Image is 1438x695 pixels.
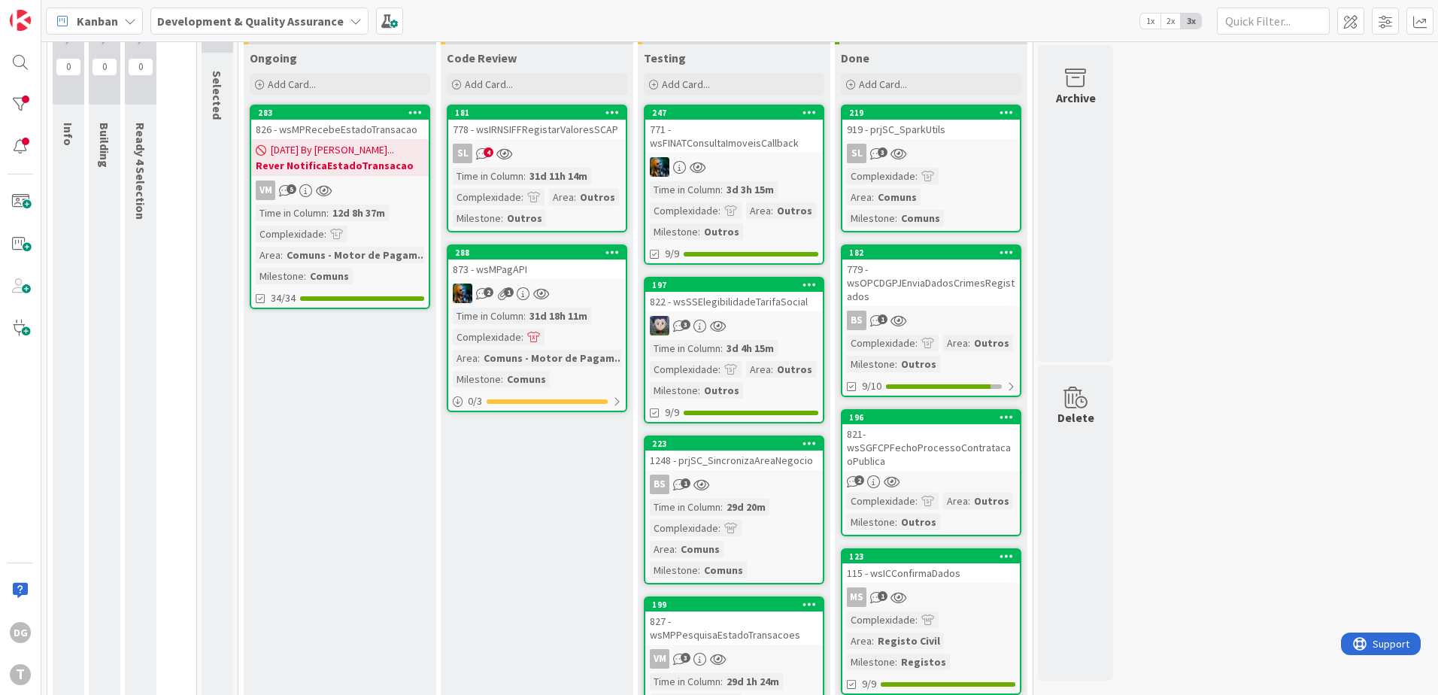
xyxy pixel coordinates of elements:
[721,499,723,515] span: :
[256,158,424,173] b: Rever NotificaEstadoTransacao
[915,335,918,351] span: :
[10,664,31,685] div: T
[258,108,429,118] div: 283
[455,247,626,258] div: 288
[448,120,626,139] div: 778 - wsIRNSIFFRegistarValoresSCAP
[503,371,550,387] div: Comuns
[847,210,895,226] div: Milestone
[645,120,823,153] div: 771 - wsFINATConsultaImoveisCallback
[523,168,526,184] span: :
[847,612,915,628] div: Complexidade
[32,2,68,20] span: Support
[329,205,389,221] div: 12d 8h 37m
[841,548,1021,695] a: 123115 - wsICConfirmaDadosMSComplexidade:Area:Registo CivilMilestone:Registos9/9
[645,292,823,311] div: 822 - wsSSElegibilidadeTarifaSocial
[681,478,690,488] span: 1
[574,189,576,205] span: :
[878,591,887,601] span: 1
[842,144,1020,163] div: SL
[283,247,430,263] div: Comuns - Motor de Pagam...
[56,58,81,76] span: 0
[324,226,326,242] span: :
[480,350,627,366] div: Comuns - Motor de Pagam...
[968,493,970,509] span: :
[650,202,718,219] div: Complexidade
[847,654,895,670] div: Milestone
[484,287,493,297] span: 2
[644,50,686,65] span: Testing
[465,77,513,91] span: Add Card...
[453,371,501,387] div: Milestone
[895,654,897,670] span: :
[650,181,721,198] div: Time in Column
[645,437,823,451] div: 223
[841,105,1021,232] a: 219919 - prjSC_SparkUtilsSLComplexidade:Area:ComunsMilestone:Comuns
[250,50,297,65] span: Ongoing
[133,123,148,220] span: Ready 4 Selection
[847,587,866,607] div: MS
[675,541,677,557] span: :
[250,105,430,309] a: 283826 - wsMPRecebeEstadoTransacao[DATE] By [PERSON_NAME]...Rever NotificaEstadoTransacaoVMTime i...
[478,350,480,366] span: :
[842,411,1020,471] div: 196821- wsSGFCPFechoProcessoContratacaoPublica
[453,308,523,324] div: Time in Column
[256,181,275,200] div: VM
[326,205,329,221] span: :
[251,120,429,139] div: 826 - wsMPRecebeEstadoTransacao
[523,308,526,324] span: :
[645,598,823,612] div: 199
[1057,408,1094,426] div: Delete
[448,106,626,139] div: 181778 - wsIRNSIFFRegistarValoresSCAP
[665,246,679,262] span: 9/9
[847,633,872,649] div: Area
[501,210,503,226] span: :
[698,382,700,399] span: :
[872,633,874,649] span: :
[77,12,118,30] span: Kanban
[447,50,517,65] span: Code Review
[256,205,326,221] div: Time in Column
[849,551,1020,562] div: 123
[1140,14,1160,29] span: 1x
[773,202,816,219] div: Outros
[92,58,117,76] span: 0
[915,612,918,628] span: :
[650,520,718,536] div: Complexidade
[645,278,823,292] div: 197
[718,202,721,219] span: :
[842,106,1020,120] div: 219
[862,676,876,692] span: 9/9
[842,246,1020,259] div: 182
[841,244,1021,397] a: 182779 - wsOPCDGPJEnviaDadosCrimesRegistadosBSComplexidade:Area:OutrosMilestone:Outros9/10
[698,223,700,240] span: :
[895,210,897,226] span: :
[453,189,521,205] div: Complexidade
[549,189,574,205] div: Area
[721,673,723,690] span: :
[652,280,823,290] div: 197
[842,311,1020,330] div: BS
[304,268,306,284] span: :
[849,247,1020,258] div: 182
[268,77,316,91] span: Add Card...
[849,108,1020,118] div: 219
[453,350,478,366] div: Area
[128,58,153,76] span: 0
[847,311,866,330] div: BS
[645,475,823,494] div: BS
[723,340,778,357] div: 3d 4h 15m
[645,106,823,153] div: 247771 - wsFINATConsultaImoveisCallback
[721,181,723,198] span: :
[842,424,1020,471] div: 821- wsSGFCPFechoProcessoContratacaoPublica
[650,541,675,557] div: Area
[650,673,721,690] div: Time in Column
[157,14,344,29] b: Development & Quality Assurance
[645,278,823,311] div: 197822 - wsSSElegibilidadeTarifaSocial
[251,106,429,139] div: 283826 - wsMPRecebeEstadoTransacao
[721,340,723,357] span: :
[842,106,1020,139] div: 219919 - prjSC_SparkUtils
[698,562,700,578] span: :
[271,142,394,158] span: [DATE] By [PERSON_NAME]...
[847,168,915,184] div: Complexidade
[677,541,724,557] div: Comuns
